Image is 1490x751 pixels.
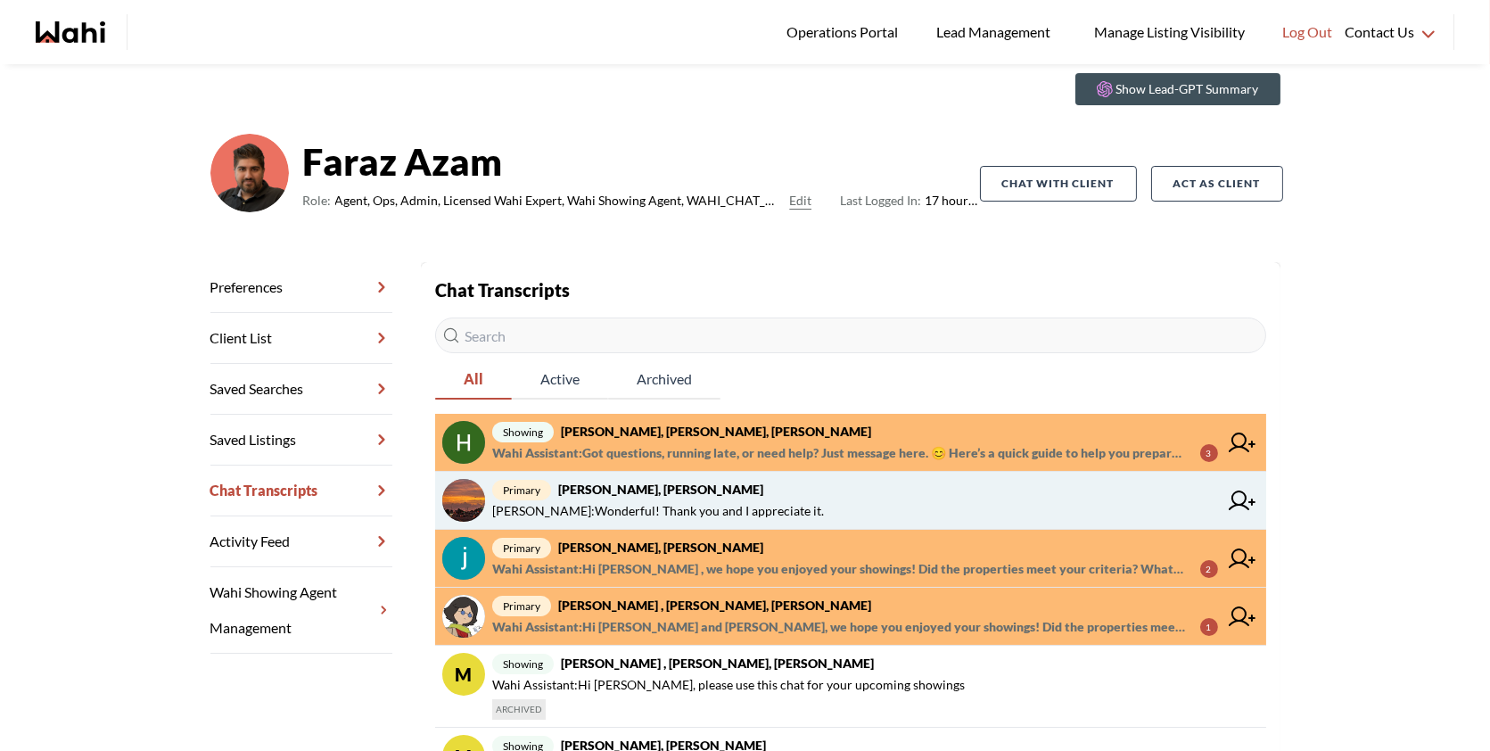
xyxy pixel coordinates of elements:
[210,516,392,567] a: Activity Feed
[840,193,921,208] span: Last Logged In:
[558,598,871,613] strong: [PERSON_NAME] , [PERSON_NAME], [PERSON_NAME]
[210,567,392,654] a: Wahi Showing Agent Management
[335,190,783,211] span: Agent, Ops, Admin, Licensed Wahi Expert, Wahi Showing Agent, WAHI_CHAT_MODERATOR
[1200,444,1218,462] div: 3
[492,422,554,442] span: showing
[210,134,289,212] img: d03c15c2156146a3.png
[210,364,392,415] a: Saved Searches
[442,537,485,580] img: chat avatar
[492,596,551,616] span: primary
[435,318,1266,353] input: Search
[435,360,512,400] button: All
[435,472,1266,530] a: primary[PERSON_NAME], [PERSON_NAME][PERSON_NAME]:Wonderful! Thank you and I appreciate it.
[512,360,608,398] span: Active
[789,190,811,211] button: Edit
[210,262,392,313] a: Preferences
[435,588,1266,646] a: primary[PERSON_NAME] , [PERSON_NAME], [PERSON_NAME]Wahi Assistant:Hi [PERSON_NAME] and [PERSON_NA...
[442,653,485,696] div: M
[1089,21,1250,44] span: Manage Listing Visibility
[210,466,392,516] a: Chat Transcripts
[210,415,392,466] a: Saved Listings
[1200,560,1218,578] div: 2
[1282,21,1332,44] span: Log Out
[442,421,485,464] img: chat avatar
[492,699,546,720] span: ARCHIVED
[435,646,1266,728] a: Mshowing[PERSON_NAME] , [PERSON_NAME], [PERSON_NAME]Wahi Assistant:Hi [PERSON_NAME], please use t...
[492,480,551,500] span: primary
[1200,618,1218,636] div: 1
[561,424,871,439] strong: [PERSON_NAME], [PERSON_NAME], [PERSON_NAME]
[435,530,1266,588] a: primary[PERSON_NAME], [PERSON_NAME]Wahi Assistant:Hi [PERSON_NAME] , we hope you enjoyed your sho...
[1075,73,1280,105] button: Show Lead-GPT Summary
[512,360,608,400] button: Active
[303,190,332,211] span: Role:
[558,482,763,497] strong: [PERSON_NAME], [PERSON_NAME]
[435,279,570,301] strong: Chat Transcripts
[492,674,965,696] span: Wahi Assistant : Hi [PERSON_NAME], please use this chat for your upcoming showings
[558,540,763,555] strong: [PERSON_NAME], [PERSON_NAME]
[442,479,485,522] img: chat avatar
[36,21,105,43] a: Wahi homepage
[936,21,1057,44] span: Lead Management
[786,21,904,44] span: Operations Portal
[1116,80,1259,98] p: Show Lead-GPT Summary
[442,595,485,638] img: chat avatar
[210,313,392,364] a: Client List
[435,360,512,398] span: All
[492,558,1186,580] span: Wahi Assistant : Hi [PERSON_NAME] , we hope you enjoyed your showings! Did the properties meet yo...
[980,166,1137,202] button: Chat with client
[303,135,980,188] strong: Faraz Azam
[608,360,720,398] span: Archived
[1151,166,1283,202] button: Act as Client
[561,656,874,671] strong: [PERSON_NAME] , [PERSON_NAME], [PERSON_NAME]
[492,500,824,522] span: [PERSON_NAME] : Wonderful! Thank you and I appreciate it.
[608,360,720,400] button: Archived
[492,654,554,674] span: showing
[840,190,979,211] span: 17 hours ago
[492,538,551,558] span: primary
[435,414,1266,472] a: showing[PERSON_NAME], [PERSON_NAME], [PERSON_NAME]Wahi Assistant:Got questions, running late, or ...
[492,442,1186,464] span: Wahi Assistant : Got questions, running late, or need help? Just message here. 😊 Here’s a quick g...
[492,616,1186,638] span: Wahi Assistant : Hi [PERSON_NAME] and [PERSON_NAME], we hope you enjoyed your showings! Did the p...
